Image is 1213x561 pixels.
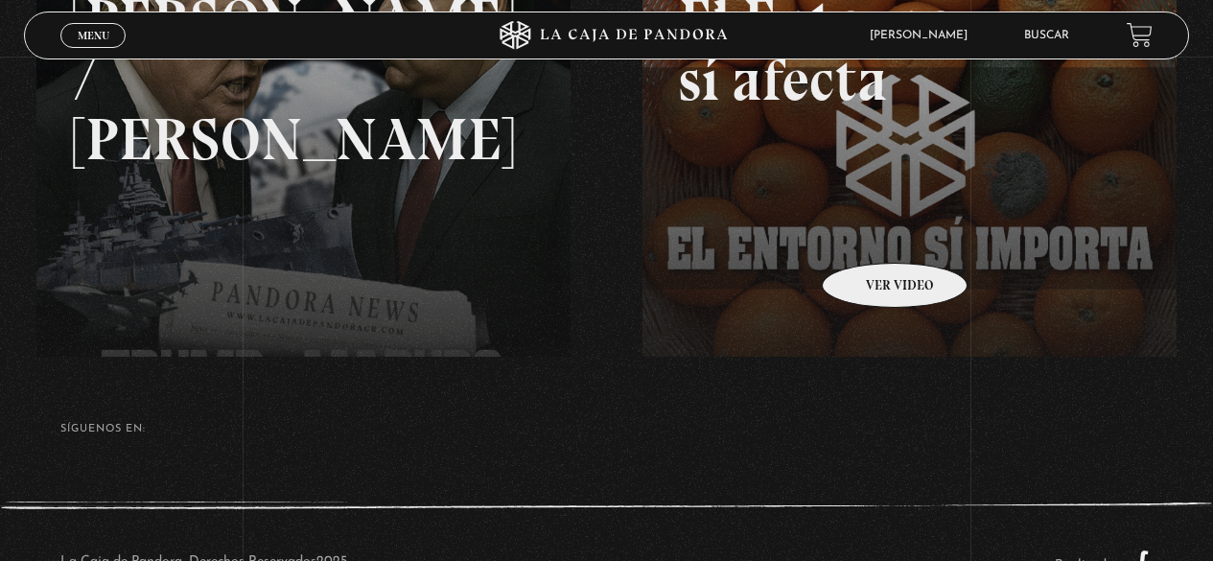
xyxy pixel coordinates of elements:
[78,30,109,41] span: Menu
[860,30,987,41] span: [PERSON_NAME]
[60,424,1153,434] h4: SÍguenos en:
[71,45,116,58] span: Cerrar
[1127,22,1153,48] a: View your shopping cart
[1024,30,1069,41] a: Buscar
